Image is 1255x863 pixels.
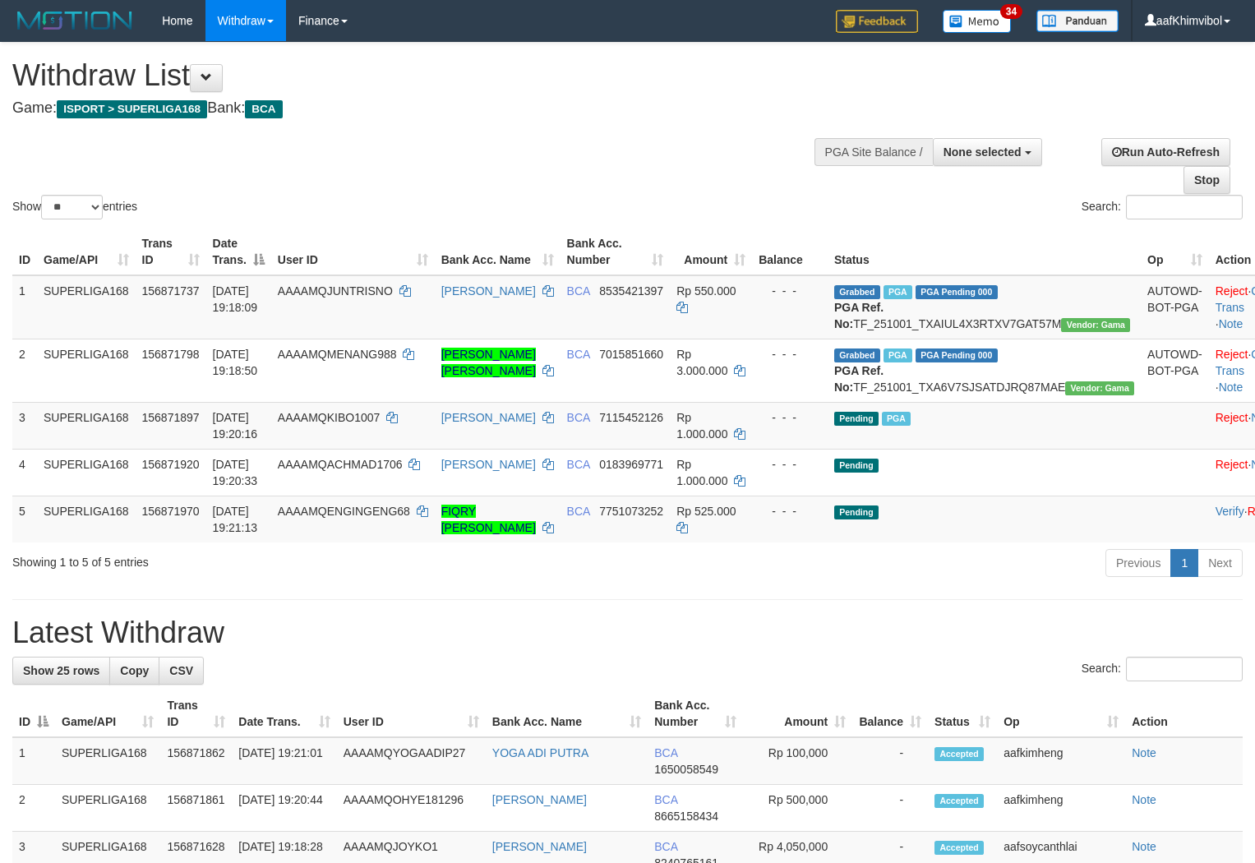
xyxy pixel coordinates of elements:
th: Balance: activate to sort column ascending [852,690,928,737]
td: SUPERLIGA168 [37,275,136,339]
td: AAAAMQOHYE181296 [337,785,486,832]
th: Bank Acc. Number: activate to sort column ascending [561,228,671,275]
a: [PERSON_NAME] [492,793,587,806]
td: aafkimheng [997,737,1125,785]
button: None selected [933,138,1042,166]
span: Copy 1650058549 to clipboard [654,763,718,776]
h1: Latest Withdraw [12,616,1243,649]
a: 1 [1170,549,1198,577]
span: AAAAMQJUNTRISNO [278,284,393,298]
div: - - - [759,283,821,299]
span: [DATE] 19:20:33 [213,458,258,487]
span: Marked by aafsoycanthlai [884,285,912,299]
td: TF_251001_TXA6V7SJSATDJRQ87MAE [828,339,1141,402]
span: [DATE] 19:20:16 [213,411,258,441]
span: Marked by aafsoycanthlai [882,412,911,426]
td: TF_251001_TXAIUL4X3RTXV7GAT57M [828,275,1141,339]
td: 1 [12,737,55,785]
div: - - - [759,456,821,473]
span: CSV [169,664,193,677]
a: YOGA ADI PUTRA [492,746,588,759]
span: Rp 1.000.000 [676,458,727,487]
th: Amount: activate to sort column ascending [670,228,752,275]
img: panduan.png [1036,10,1119,32]
div: PGA Site Balance / [814,138,933,166]
a: Note [1219,381,1243,394]
span: 34 [1000,4,1022,19]
a: [PERSON_NAME] [PERSON_NAME] [441,348,536,377]
img: Button%20Memo.svg [943,10,1012,33]
th: Trans ID: activate to sort column ascending [160,690,232,737]
span: BCA [567,411,590,424]
td: 156871861 [160,785,232,832]
a: [PERSON_NAME] [441,411,536,424]
a: [PERSON_NAME] [441,458,536,471]
span: Show 25 rows [23,664,99,677]
td: 3 [12,402,37,449]
span: AAAAMQMENANG988 [278,348,397,361]
a: [PERSON_NAME] [492,840,587,853]
span: Rp 1.000.000 [676,411,727,441]
span: Grabbed [834,348,880,362]
a: Next [1197,549,1243,577]
th: ID [12,228,37,275]
span: AAAAMQENGINGENG68 [278,505,410,518]
b: PGA Ref. No: [834,364,884,394]
label: Search: [1082,195,1243,219]
span: Pending [834,459,879,473]
td: Rp 500,000 [743,785,852,832]
td: AAAAMQYOGAADIP27 [337,737,486,785]
span: Accepted [934,794,984,808]
div: - - - [759,503,821,519]
a: Run Auto-Refresh [1101,138,1230,166]
span: ISPORT > SUPERLIGA168 [57,100,207,118]
th: Bank Acc. Name: activate to sort column ascending [486,690,648,737]
span: BCA [654,840,677,853]
span: 156871798 [142,348,200,361]
a: Verify [1216,505,1244,518]
th: Action [1125,690,1243,737]
span: 156871920 [142,458,200,471]
h4: Game: Bank: [12,100,820,117]
span: 156871970 [142,505,200,518]
span: [DATE] 19:21:13 [213,505,258,534]
span: Rp 525.000 [676,505,736,518]
span: BCA [567,348,590,361]
th: Amount: activate to sort column ascending [743,690,852,737]
span: None selected [944,145,1022,159]
th: Game/API: activate to sort column ascending [55,690,160,737]
td: - [852,785,928,832]
span: BCA [567,505,590,518]
td: SUPERLIGA168 [37,402,136,449]
td: SUPERLIGA168 [37,449,136,496]
th: Status [828,228,1141,275]
span: Copy [120,664,149,677]
td: SUPERLIGA168 [37,496,136,542]
span: Pending [834,412,879,426]
a: FIQRY [PERSON_NAME] [441,505,536,534]
span: Pending [834,505,879,519]
span: AAAAMQACHMAD1706 [278,458,403,471]
span: BCA [567,284,590,298]
span: Rp 3.000.000 [676,348,727,377]
th: Balance [752,228,828,275]
span: BCA [567,458,590,471]
td: SUPERLIGA168 [37,339,136,402]
th: Date Trans.: activate to sort column descending [206,228,271,275]
label: Search: [1082,657,1243,681]
span: Vendor URL: https://trx31.1velocity.biz [1061,318,1130,332]
th: Op: activate to sort column ascending [997,690,1125,737]
span: Marked by aafsoycanthlai [884,348,912,362]
th: Status: activate to sort column ascending [928,690,997,737]
a: Previous [1105,549,1171,577]
span: Copy 0183969771 to clipboard [599,458,663,471]
span: Copy 7015851660 to clipboard [599,348,663,361]
input: Search: [1126,195,1243,219]
th: User ID: activate to sort column ascending [337,690,486,737]
a: Reject [1216,284,1248,298]
span: BCA [245,100,282,118]
label: Show entries [12,195,137,219]
th: Bank Acc. Name: activate to sort column ascending [435,228,561,275]
td: Rp 100,000 [743,737,852,785]
span: Copy 8535421397 to clipboard [599,284,663,298]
